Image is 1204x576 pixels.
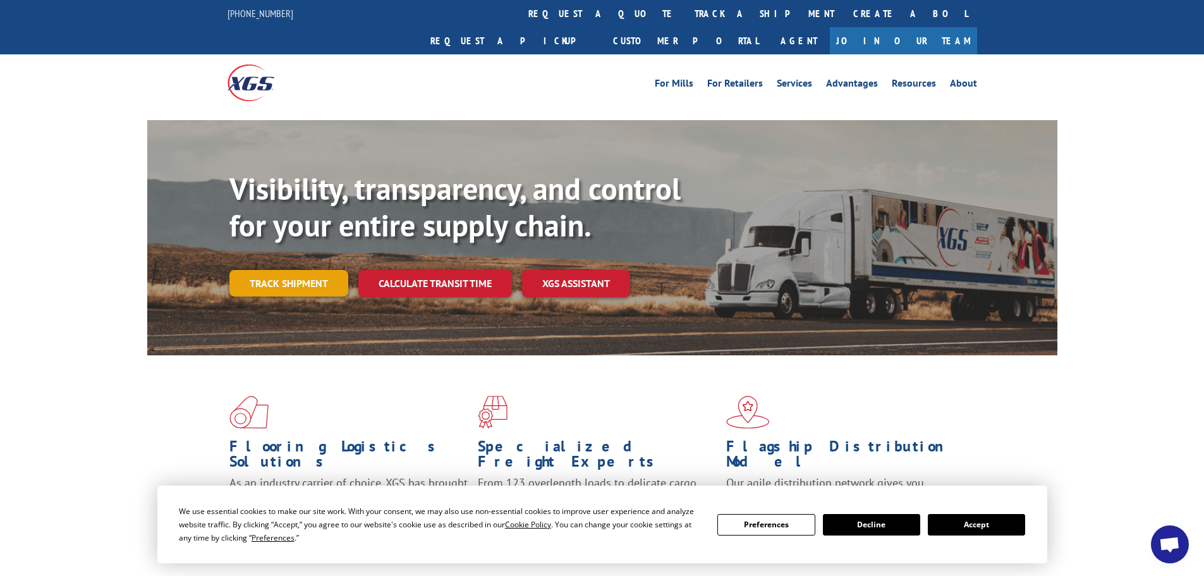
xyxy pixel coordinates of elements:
img: xgs-icon-flagship-distribution-model-red [726,396,770,429]
a: Advantages [826,78,878,92]
a: XGS ASSISTANT [522,270,630,297]
a: Join Our Team [830,27,977,54]
a: For Mills [655,78,693,92]
a: Track shipment [229,270,348,297]
a: About [950,78,977,92]
a: Calculate transit time [358,270,512,297]
a: Services [777,78,812,92]
a: Request a pickup [421,27,604,54]
h1: Flagship Distribution Model [726,439,965,475]
div: We use essential cookies to make our site work. With your consent, we may also use non-essential ... [179,505,702,544]
b: Visibility, transparency, and control for your entire supply chain. [229,169,681,245]
img: xgs-icon-focused-on-flooring-red [478,396,508,429]
h1: Specialized Freight Experts [478,439,717,475]
h1: Flooring Logistics Solutions [229,439,468,475]
div: Open chat [1151,525,1189,563]
button: Decline [823,514,920,536]
a: [PHONE_NUMBER] [228,7,293,20]
button: Preferences [717,514,815,536]
div: Cookie Consent Prompt [157,486,1047,563]
img: xgs-icon-total-supply-chain-intelligence-red [229,396,269,429]
p: From 123 overlength loads to delicate cargo, our experienced staff knows the best way to move you... [478,475,717,532]
span: Our agile distribution network gives you nationwide inventory management on demand. [726,475,959,505]
button: Accept [928,514,1025,536]
span: Preferences [252,532,295,543]
a: Agent [768,27,830,54]
a: Resources [892,78,936,92]
span: As an industry carrier of choice, XGS has brought innovation and dedication to flooring logistics... [229,475,468,520]
a: Customer Portal [604,27,768,54]
span: Cookie Policy [505,519,551,530]
a: For Retailers [707,78,763,92]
